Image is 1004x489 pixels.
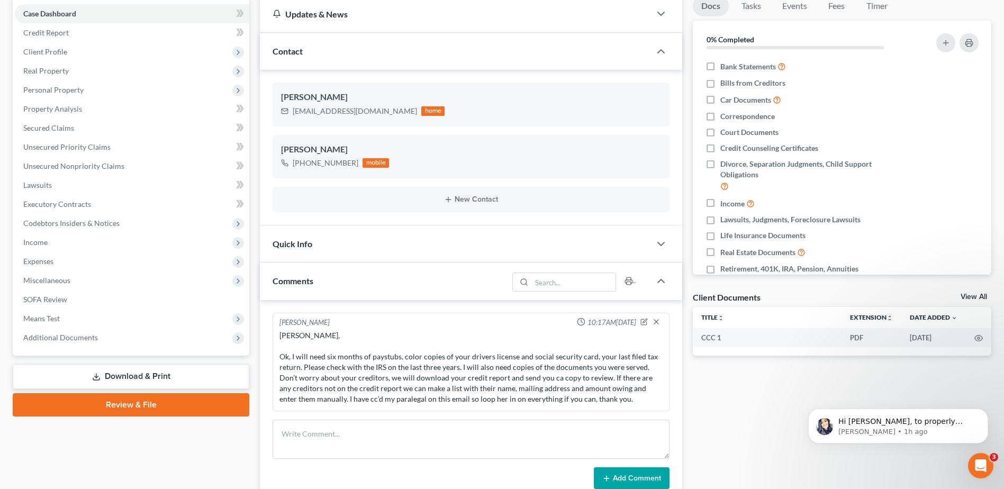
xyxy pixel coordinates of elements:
[13,364,249,389] a: Download & Print
[281,143,661,156] div: [PERSON_NAME]
[720,127,779,138] span: Court Documents
[23,161,124,170] span: Unsecured Nonpriority Claims
[8,60,203,85] div: Sara says…
[23,142,111,151] span: Unsecured Priority Claims
[910,313,957,321] a: Date Added expand_more
[10,356,97,363] span: Can't load new messages
[15,195,249,214] a: Executory Contracts
[720,95,771,105] span: Car Documents
[850,313,893,321] a: Extensionunfold_more
[46,31,183,260] span: Hi [PERSON_NAME], to properly address user concerns, we need to know exactly which form/line or s...
[15,119,249,138] a: Secured Claims
[720,159,908,180] span: Divorce, Separation Judgments, Child Support Obligations
[182,315,198,332] button: Send a message…
[720,230,806,241] span: Life Insurance Documents
[15,290,249,309] a: SOFA Review
[186,4,205,23] div: Close
[50,319,59,328] button: Gif picker
[15,176,249,195] a: Lawsuits
[15,157,249,176] a: Unsecured Nonpriority Claims
[23,104,82,113] span: Property Analysis
[720,78,785,88] span: Bills from Creditors
[23,295,67,304] span: SOFA Review
[23,66,69,75] span: Real Property
[46,64,105,71] b: [PERSON_NAME]
[842,328,901,347] td: PDF
[531,273,616,291] input: Search...
[51,13,132,24] p: The team can also help
[693,292,761,303] div: Client Documents
[46,62,180,72] div: joined the conversation
[951,315,957,321] i: expand_more
[421,106,445,116] div: home
[23,276,70,285] span: Miscellaneous
[23,238,48,247] span: Income
[166,4,186,24] button: Home
[23,219,120,228] span: Codebtors Insiders & Notices
[720,143,818,153] span: Credit Counseling Certificates
[17,237,165,247] div: Gross income: $11,388.88
[720,264,858,274] span: Retirement, 401K, IRA, Pension, Annuities
[33,319,42,328] button: Emoji picker
[293,106,417,116] div: [EMAIL_ADDRESS][DOMAIN_NAME]
[51,5,89,13] h1: Operator
[720,198,745,209] span: Income
[23,47,67,56] span: Client Profile
[23,28,69,37] span: Credit Report
[718,315,724,321] i: unfold_more
[792,386,1004,460] iframe: Intercom notifications message
[23,257,53,266] span: Expenses
[7,4,27,24] button: go back
[23,9,76,18] span: Case Dashboard
[23,85,84,94] span: Personal Property
[15,4,249,23] a: Case Dashboard
[161,356,202,363] button: Reconnect
[17,91,165,215] div: Hi [PERSON_NAME], to properly address user concerns, we need to know exactly which form/line or s...
[23,200,91,209] span: Executory Contracts
[720,247,795,258] span: Real Estate Documents
[707,35,754,44] strong: 0% Completed
[17,268,165,278] div: Expenses: $6,517.00
[30,6,47,23] img: Profile image for Operator
[693,328,842,347] td: CCC 1
[273,8,638,20] div: Updates & News
[23,333,98,342] span: Additional Documents
[887,315,893,321] i: unfold_more
[720,61,776,72] span: Bank Statements
[9,297,203,315] textarea: Message…
[720,111,775,122] span: Correspondence
[17,221,165,231] div: In your case, I see the following:
[279,318,330,328] div: [PERSON_NAME]
[13,393,249,416] a: Review & File
[67,319,76,328] button: Start recording
[8,85,203,381] div: Sara says…
[16,319,25,328] button: Upload attachment
[32,62,42,73] img: Profile image for Sara
[990,453,998,461] span: 3
[23,123,74,132] span: Secured Claims
[17,284,165,294] div: Disposable income: $1,643.29
[23,180,52,189] span: Lawsuits
[273,46,303,56] span: Contact
[901,328,966,347] td: [DATE]
[46,41,183,50] p: Message from Sara, sent 1h ago
[17,252,165,263] div: Net income: $8,160.29
[968,453,993,478] iframe: Intercom live chat
[15,99,249,119] a: Property Analysis
[363,158,389,168] div: mobile
[720,214,861,225] span: Lawsuits, Judgments, Foreclosure Lawsuits
[279,330,663,404] div: [PERSON_NAME], Ok, I will need six months of paystubs, color copies of your drivers license and s...
[23,314,60,323] span: Means Test
[15,138,249,157] a: Unsecured Priority Claims
[281,195,661,204] button: New Contact
[15,23,249,42] a: Credit Report
[293,158,358,168] div: [PHONE_NUMBER]
[701,313,724,321] a: Titleunfold_more
[587,318,636,328] span: 10:17AM[DATE]
[273,276,313,286] span: Comments
[8,85,174,357] div: Hi [PERSON_NAME], to properly address user concerns, we need to know exactly which form/line or s...
[161,355,202,363] b: Reconnect
[281,91,661,104] div: [PERSON_NAME]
